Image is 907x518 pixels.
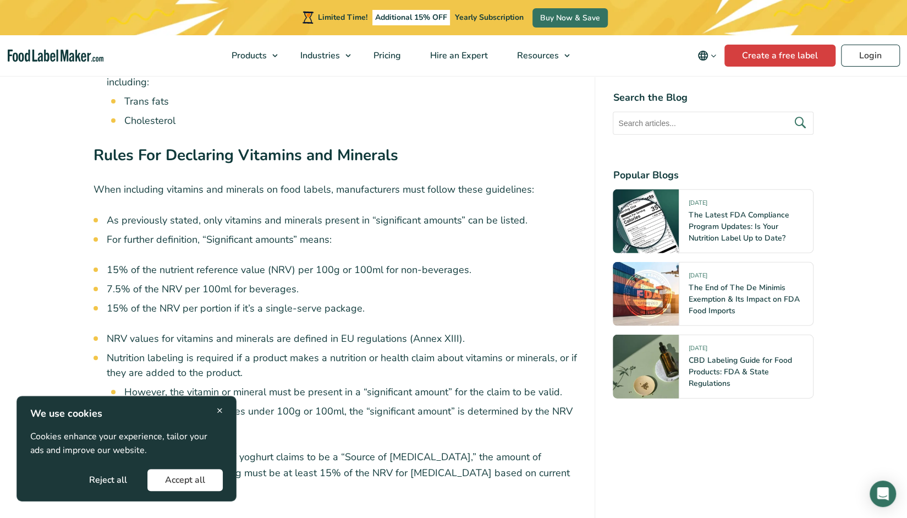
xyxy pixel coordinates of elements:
[503,35,575,76] a: Resources
[688,355,791,389] a: CBD Labeling Guide for Food Products: FDA & State Regulations
[107,351,578,400] li: Nutrition labeling is required if a product makes a nutrition or health claim about vitamins or m...
[613,90,813,105] h4: Search the Blog
[124,385,578,400] li: However, the vitamin or mineral must be present in a “significant amount” for the claim to be valid.
[514,50,560,62] span: Resources
[370,50,402,62] span: Pricing
[724,45,835,67] a: Create a free label
[688,199,707,211] span: [DATE]
[297,50,341,62] span: Industries
[94,145,398,166] strong: Rules For Declaring Vitamins and Minerals
[688,210,789,243] a: The Latest FDA Compliance Program Updates: Is Your Nutrition Label Up to Date?
[107,282,578,297] li: 7.5% of the NRV per 100ml for beverages.
[107,60,578,128] li: It’s important to note that certain nutritional information cannot be declared or provided on foo...
[613,112,813,135] input: Search articles...
[107,331,578,346] li: NRV values for vitamins and minerals are defined in EU regulations (Annex XIII).
[107,232,578,247] li: For further definition, “Significant amounts” means:
[359,35,413,76] a: Pricing
[124,113,578,128] li: Cholesterol
[30,407,102,420] strong: We use cookies
[72,469,145,491] button: Reject all
[30,430,223,458] p: Cookies enhance your experience, tailor your ads and improve our website.
[217,35,283,76] a: Products
[94,182,578,198] p: When including vitamins and minerals on food labels, manufacturers must follow these guidelines:
[532,8,608,28] a: Buy Now & Save
[94,449,578,497] p: For example: If a 50g serving of yoghurt claims to be a “Source of [MEDICAL_DATA],” the amount of...
[870,481,896,507] div: Open Intercom Messenger
[107,263,578,277] li: 15% of the nutrient reference value (NRV) per 100g or 100ml for non-beverages.
[107,404,578,434] li: For products with serving sizes under 100g or 100ml, the “significant amount” is determined by th...
[416,35,500,76] a: Hire an Expert
[688,282,799,316] a: The End of The De Minimis Exemption & Its Impact on FDA Food Imports
[841,45,900,67] a: Login
[427,50,489,62] span: Hire an Expert
[613,168,813,183] h4: Popular Blogs
[318,12,367,23] span: Limited Time!
[228,50,268,62] span: Products
[147,469,223,491] button: Accept all
[286,35,356,76] a: Industries
[107,213,578,228] li: As previously stated, only vitamins and minerals present in “significant amounts” can be listed.
[124,94,578,109] li: Trans fats
[8,50,103,62] a: Food Label Maker homepage
[372,10,450,25] span: Additional 15% OFF
[688,271,707,284] span: [DATE]
[688,344,707,357] span: [DATE]
[217,403,223,418] span: ×
[107,301,578,316] li: 15% of the NRV per portion if it’s a single-serve package.
[455,12,524,23] span: Yearly Subscription
[690,45,724,67] button: Change language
